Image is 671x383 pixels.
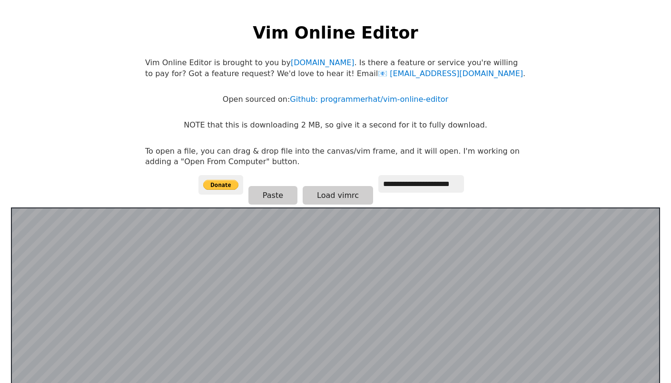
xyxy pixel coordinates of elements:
h1: Vim Online Editor [253,21,418,44]
p: NOTE that this is downloading 2 MB, so give it a second for it to fully download. [184,120,487,130]
a: Github: programmerhat/vim-online-editor [290,95,448,104]
a: [DOMAIN_NAME] [291,58,355,67]
button: Paste [248,186,297,205]
a: [EMAIL_ADDRESS][DOMAIN_NAME] [378,69,523,78]
p: To open a file, you can drag & drop file into the canvas/vim frame, and it will open. I'm working... [145,146,526,167]
p: Vim Online Editor is brought to you by . Is there a feature or service you're willing to pay for?... [145,58,526,79]
button: Load vimrc [303,186,373,205]
p: Open sourced on: [223,94,448,105]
